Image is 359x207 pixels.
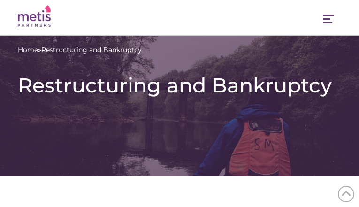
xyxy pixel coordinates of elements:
[338,186,354,202] span: Back to Top
[18,5,51,27] img: Metis Partners
[18,45,38,55] a: Home
[18,45,142,55] span: »
[41,45,142,55] span: Restructuring and Bankruptcy
[18,74,341,97] h1: Restructuring and Bankruptcy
